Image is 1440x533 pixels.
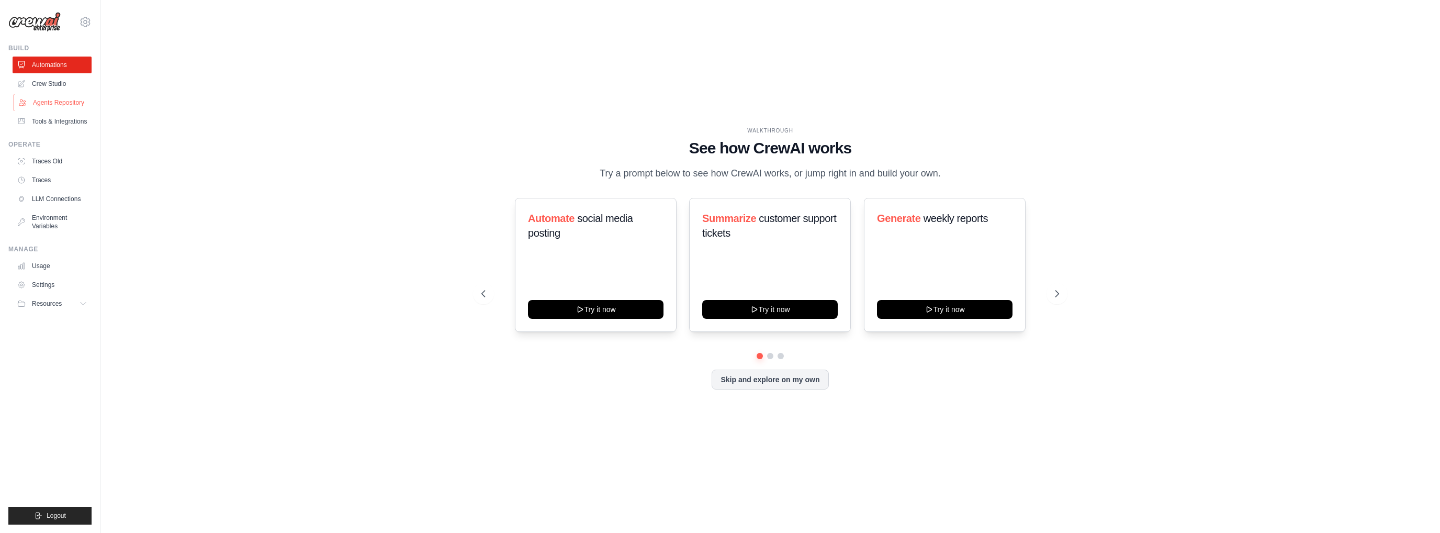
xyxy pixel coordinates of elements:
[702,213,756,224] span: Summarize
[528,213,575,224] span: Automate
[13,295,92,312] button: Resources
[481,127,1059,135] div: WALKTHROUGH
[8,245,92,253] div: Manage
[923,213,987,224] span: weekly reports
[594,166,946,181] p: Try a prompt below to see how CrewAI works, or jump right in and build your own.
[13,57,92,73] a: Automations
[528,213,633,239] span: social media posting
[8,140,92,149] div: Operate
[13,209,92,235] a: Environment Variables
[877,300,1013,319] button: Try it now
[13,153,92,170] a: Traces Old
[14,94,93,111] a: Agents Repository
[8,44,92,52] div: Build
[712,370,828,390] button: Skip and explore on my own
[13,258,92,274] a: Usage
[32,299,62,308] span: Resources
[13,172,92,188] a: Traces
[702,300,838,319] button: Try it now
[13,75,92,92] a: Crew Studio
[47,512,66,520] span: Logout
[13,191,92,207] a: LLM Connections
[702,213,836,239] span: customer support tickets
[13,276,92,293] a: Settings
[8,507,92,525] button: Logout
[481,139,1059,158] h1: See how CrewAI works
[528,300,663,319] button: Try it now
[877,213,921,224] span: Generate
[13,113,92,130] a: Tools & Integrations
[8,12,61,32] img: Logo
